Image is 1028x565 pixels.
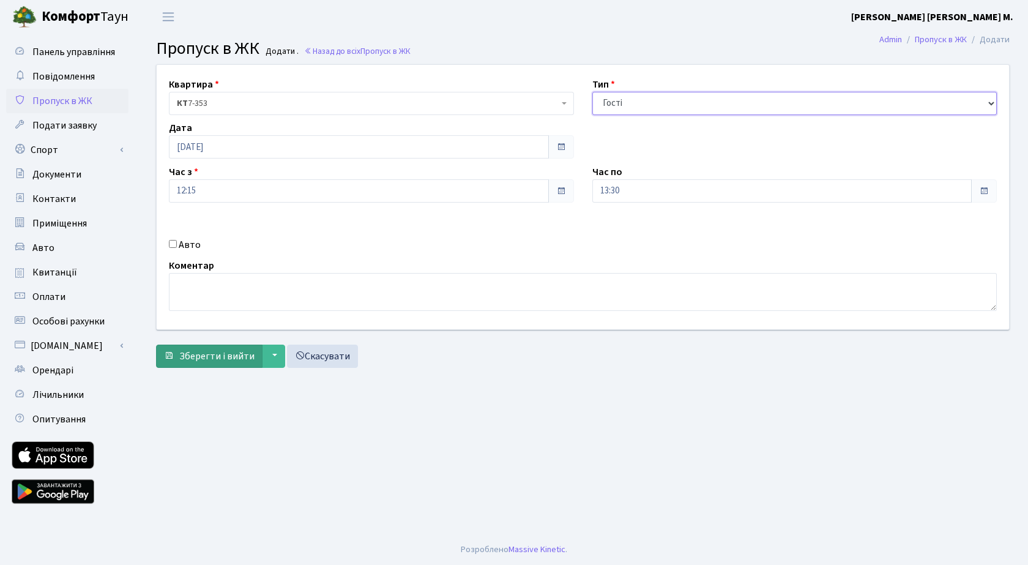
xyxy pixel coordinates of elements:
[508,543,565,556] a: Massive Kinetic
[169,165,198,179] label: Час з
[879,33,902,46] a: Admin
[32,168,81,181] span: Документи
[6,89,128,113] a: Пропуск в ЖК
[179,350,255,363] span: Зберегти і вийти
[6,236,128,260] a: Авто
[32,266,77,279] span: Квитанції
[6,187,128,211] a: Контакти
[360,45,411,57] span: Пропуск в ЖК
[169,77,219,92] label: Квартира
[32,388,84,402] span: Лічильники
[32,70,95,83] span: Повідомлення
[915,33,967,46] a: Пропуск в ЖК
[32,94,92,108] span: Пропуск в ЖК
[169,258,214,273] label: Коментар
[6,40,128,64] a: Панель управління
[42,7,128,28] span: Таун
[32,241,54,255] span: Авто
[6,407,128,432] a: Опитування
[6,309,128,334] a: Особові рахунки
[263,47,299,57] small: Додати .
[32,45,115,59] span: Панель управління
[42,7,100,26] b: Комфорт
[179,238,201,252] label: Авто
[156,345,263,368] button: Зберегти і вийти
[592,165,622,179] label: Час по
[6,383,128,407] a: Лічильники
[32,217,87,230] span: Приміщення
[6,113,128,138] a: Подати заявку
[287,345,358,368] a: Скасувати
[177,97,559,110] span: <b>КТ</b>&nbsp;&nbsp;&nbsp;&nbsp;7-353
[6,334,128,358] a: [DOMAIN_NAME]
[169,92,574,115] span: <b>КТ</b>&nbsp;&nbsp;&nbsp;&nbsp;7-353
[6,211,128,236] a: Приміщення
[153,7,184,27] button: Переключити навігацію
[6,260,128,285] a: Квитанції
[304,45,411,57] a: Назад до всіхПропуск в ЖК
[851,10,1013,24] a: [PERSON_NAME] [PERSON_NAME] М.
[461,543,567,556] div: Розроблено .
[32,315,105,328] span: Особові рахунки
[592,77,615,92] label: Тип
[6,285,128,309] a: Оплати
[861,27,1028,53] nav: breadcrumb
[32,192,76,206] span: Контакти
[6,138,128,162] a: Спорт
[6,358,128,383] a: Орендарі
[12,5,37,29] img: logo.png
[6,64,128,89] a: Повідомлення
[32,364,73,377] span: Орендарі
[156,36,259,61] span: Пропуск в ЖК
[32,290,65,304] span: Оплати
[177,97,188,110] b: КТ
[32,413,86,426] span: Опитування
[6,162,128,187] a: Документи
[32,119,97,132] span: Подати заявку
[169,121,192,135] label: Дата
[967,33,1010,47] li: Додати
